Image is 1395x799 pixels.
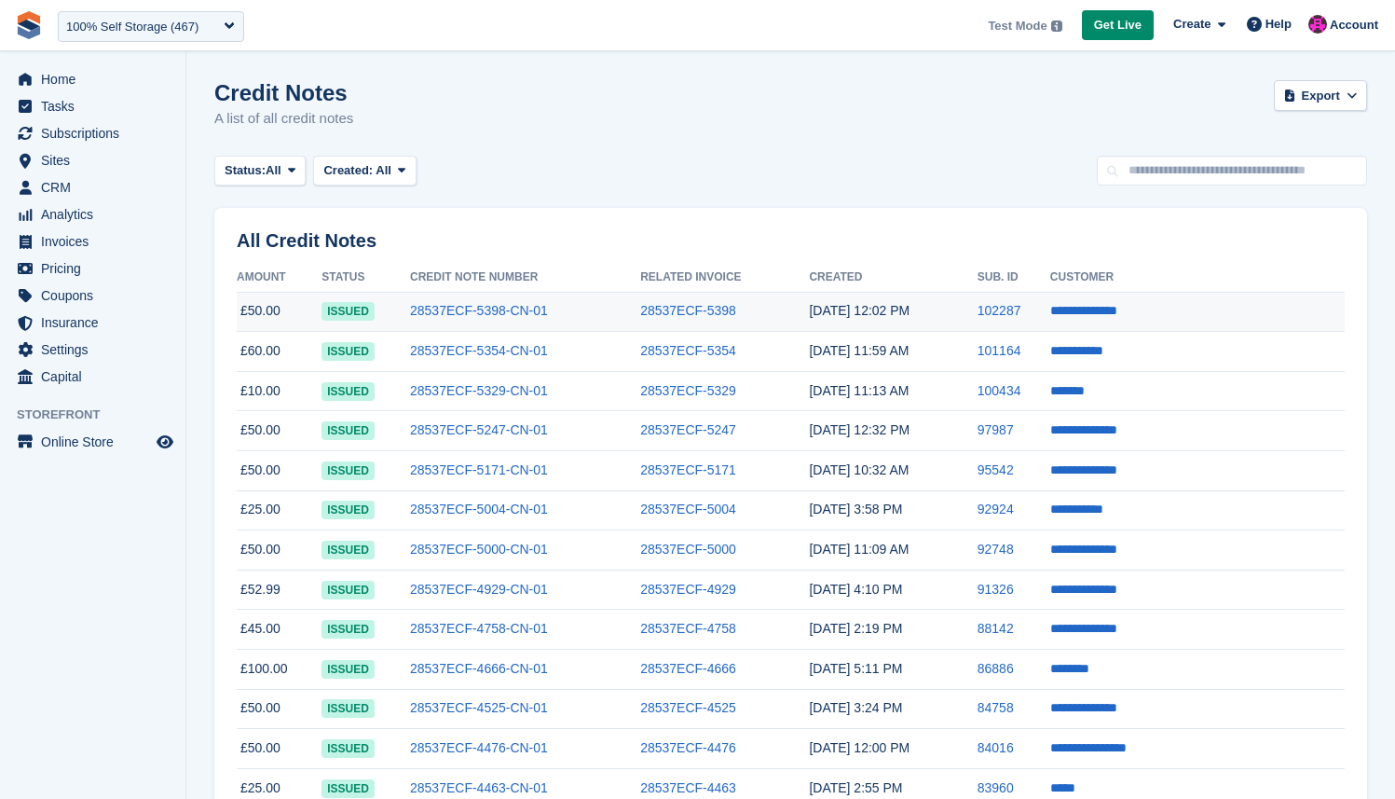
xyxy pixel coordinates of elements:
span: Storefront [17,406,185,424]
time: 2025-08-19 11:02:04 UTC [809,303,909,318]
span: Online Store [41,429,153,455]
span: Home [41,66,153,92]
span: issued [321,342,375,361]
td: £100.00 [237,650,321,690]
span: issued [321,660,375,679]
a: menu [9,282,176,309]
time: 2025-05-20 16:11:01 UTC [809,661,902,676]
span: All [376,163,391,177]
a: Preview store [154,431,176,453]
a: 84016 [978,740,1014,755]
a: menu [9,66,176,92]
a: menu [9,364,176,390]
a: menu [9,174,176,200]
a: 28537ECF-4929-CN-01 [410,582,548,597]
span: issued [321,620,375,639]
span: issued [321,699,375,718]
span: Get Live [1094,16,1142,34]
span: issued [321,581,375,599]
span: issued [321,461,375,480]
a: 28537ECF-4463 [640,780,736,795]
th: Credit Note Number [410,263,640,293]
a: 91326 [978,582,1014,597]
a: 28537ECF-4666 [640,661,736,676]
span: issued [321,739,375,758]
h1: Credit Notes [214,80,353,105]
td: £25.00 [237,490,321,530]
td: £50.00 [237,689,321,729]
a: menu [9,228,176,255]
span: Analytics [41,201,153,227]
a: 101164 [978,343,1021,358]
th: Sub. ID [978,263,1050,293]
time: 2025-06-26 10:09:56 UTC [809,542,909,557]
a: 28537ECF-4758-CN-01 [410,621,548,636]
a: 28537ECF-4929 [640,582,736,597]
a: 95542 [978,462,1014,477]
td: £50.00 [237,530,321,571]
a: menu [9,93,176,119]
th: Related Invoice [640,263,809,293]
span: issued [321,779,375,798]
span: Tasks [41,93,153,119]
td: £50.00 [237,451,321,491]
a: 28537ECF-4463-CN-01 [410,780,548,795]
td: £50.00 [237,411,321,451]
button: Created: All [313,156,416,186]
a: 97987 [978,422,1014,437]
span: Sites [41,147,153,173]
a: 92924 [978,502,1014,517]
th: Amount [237,263,321,293]
time: 2025-05-01 11:00:22 UTC [809,740,909,755]
a: menu [9,255,176,282]
th: Status [321,263,410,293]
span: issued [321,541,375,559]
time: 2025-05-29 13:19:18 UTC [809,621,902,636]
a: 100434 [978,383,1021,398]
th: Customer [1050,263,1345,293]
span: Capital [41,364,153,390]
a: 28537ECF-5171-CN-01 [410,462,548,477]
h2: All Credit Notes [237,230,1345,252]
span: Subscriptions [41,120,153,146]
span: Created: [323,163,373,177]
button: Export [1274,80,1367,111]
span: Coupons [41,282,153,309]
span: Account [1330,16,1378,34]
a: 28537ECF-4758 [640,621,736,636]
a: 28537ECF-4666-CN-01 [410,661,548,676]
a: 84758 [978,700,1014,715]
img: icon-info-grey-7440780725fd019a000dd9b08b2336e03edf1995a4989e88bcd33f0948082b44.svg [1051,21,1062,32]
a: 28537ECF-5171 [640,462,736,477]
span: CRM [41,174,153,200]
time: 2025-06-18 15:10:28 UTC [809,582,902,597]
time: 2025-08-08 10:13:57 UTC [809,383,909,398]
div: 100% Self Storage (467) [66,18,198,36]
span: Create [1173,15,1210,34]
a: 28537ECF-5004 [640,502,736,517]
a: 28537ECF-4525-CN-01 [410,700,548,715]
p: A list of all credit notes [214,108,353,130]
span: issued [321,421,375,440]
a: 28537ECF-5354 [640,343,736,358]
a: 28537ECF-5000-CN-01 [410,542,548,557]
time: 2025-07-16 09:32:11 UTC [809,462,909,477]
span: Export [1302,87,1340,105]
button: Status: All [214,156,306,186]
time: 2025-05-06 14:24:25 UTC [809,700,902,715]
span: Status: [225,161,266,180]
a: 28537ECF-4476 [640,740,736,755]
a: 92748 [978,542,1014,557]
a: menu [9,120,176,146]
time: 2025-04-30 13:55:09 UTC [809,780,902,795]
a: 28537ECF-4525 [640,700,736,715]
a: 28537ECF-5004-CN-01 [410,502,548,517]
a: menu [9,310,176,336]
img: stora-icon-8386f47178a22dfd0bd8f6a31ec36ba5ce8667c1dd55bd0f319d3a0aa187defe.svg [15,11,43,39]
a: menu [9,201,176,227]
a: 28537ECF-5329-CN-01 [410,383,548,398]
a: menu [9,337,176,363]
a: 28537ECF-5247 [640,422,736,437]
a: 28537ECF-5329 [640,383,736,398]
time: 2025-06-27 14:58:26 UTC [809,502,902,517]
